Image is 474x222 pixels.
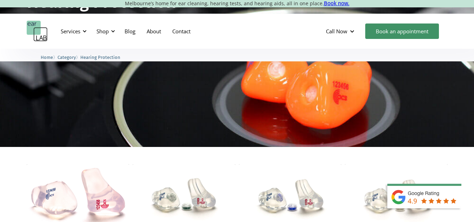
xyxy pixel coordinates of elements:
[80,55,120,60] span: Hearing Protection
[167,21,196,41] a: Contact
[41,54,53,60] a: Home
[58,55,76,60] span: Category
[58,54,76,60] a: Category
[365,23,439,39] a: Book an appointment
[56,21,89,42] div: Services
[119,21,141,41] a: Blog
[41,54,58,61] li: 〉
[96,28,109,35] div: Shop
[80,54,120,60] a: Hearing Protection
[58,54,80,61] li: 〉
[41,55,53,60] span: Home
[141,21,167,41] a: About
[320,21,362,42] div: Call Now
[326,28,347,35] div: Call Now
[27,21,48,42] a: home
[61,28,80,35] div: Services
[92,21,117,42] div: Shop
